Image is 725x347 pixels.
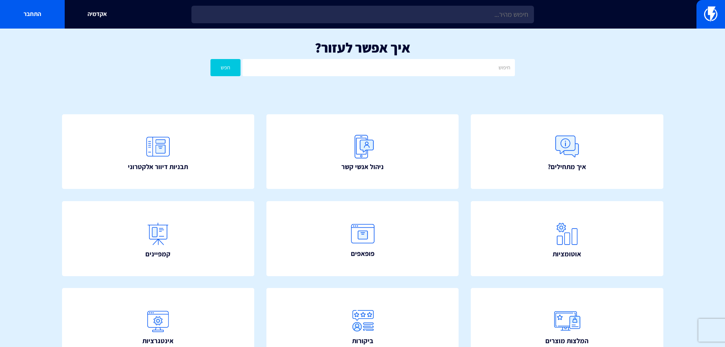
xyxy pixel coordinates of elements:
span: אוטומציות [553,249,581,259]
span: המלצות מוצרים [545,336,588,346]
span: פופאפים [351,249,374,259]
span: קמפיינים [145,249,170,259]
a: איך מתחילים? [471,114,663,189]
input: חיפוש [242,59,515,76]
a: קמפיינים [62,201,255,276]
a: ניהול אנשי קשר [266,114,459,189]
span: איך מתחילים? [548,162,586,172]
span: תבניות דיוור אלקטרוני [128,162,188,172]
a: פופאפים [266,201,459,276]
span: ביקורות [352,336,373,346]
a: תבניות דיוור אלקטרוני [62,114,255,189]
input: חיפוש מהיר... [191,6,534,23]
button: חפש [210,59,241,76]
span: אינטגרציות [142,336,174,346]
span: ניהול אנשי קשר [341,162,384,172]
h1: איך אפשר לעזור? [11,40,714,55]
a: אוטומציות [471,201,663,276]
